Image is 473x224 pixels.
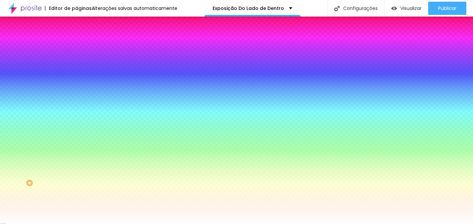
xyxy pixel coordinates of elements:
[334,6,340,11] img: Icone
[385,2,428,15] button: Visualizar
[438,6,456,11] span: Publicar
[400,6,422,11] span: Visualizar
[92,6,177,11] div: Alterações salvas automaticamente
[428,2,466,15] button: Publicar
[213,6,284,11] p: Exposição Do Lado de Dentro
[391,6,397,11] img: view-1.svg
[45,6,92,11] div: Editor de páginas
